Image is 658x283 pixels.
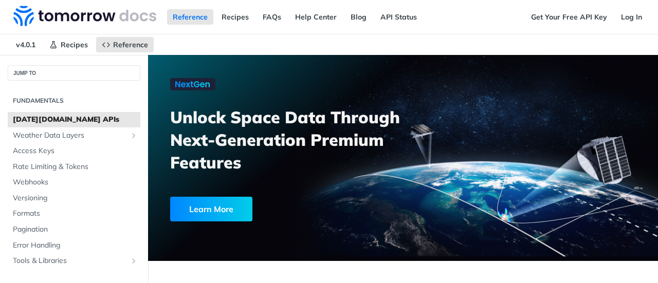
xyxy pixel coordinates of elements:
a: Tools & LibrariesShow subpages for Tools & Libraries [8,253,140,269]
span: Recipes [61,40,88,49]
img: Tomorrow.io Weather API Docs [13,6,156,26]
a: API Status [375,9,423,25]
a: Access Keys [8,143,140,159]
a: FAQs [257,9,287,25]
a: Recipes [44,37,94,52]
a: Log In [615,9,648,25]
span: Reference [113,40,148,49]
a: Weather Data LayersShow subpages for Weather Data Layers [8,128,140,143]
a: [DATE][DOMAIN_NAME] APIs [8,112,140,127]
a: Formats [8,206,140,221]
span: Access Keys [13,146,138,156]
h2: Fundamentals [8,96,140,105]
span: v4.0.1 [10,37,41,52]
span: Versioning [13,193,138,203]
a: Reference [167,9,213,25]
a: Versioning [8,191,140,206]
button: JUMP TO [8,65,140,81]
a: Help Center [289,9,342,25]
a: Pagination [8,222,140,237]
a: Webhooks [8,175,140,190]
a: Learn More [170,197,365,221]
button: Show subpages for Tools & Libraries [130,257,138,265]
div: Learn More [170,197,252,221]
a: Error Handling [8,238,140,253]
button: Show subpages for Weather Data Layers [130,131,138,140]
a: Rate Limiting & Tokens [8,159,140,175]
span: Tools & Libraries [13,256,127,266]
span: [DATE][DOMAIN_NAME] APIs [13,115,138,125]
span: Weather Data Layers [13,130,127,141]
a: Get Your Free API Key [525,9,613,25]
a: Reference [96,37,154,52]
span: Pagination [13,224,138,235]
span: Formats [13,209,138,219]
img: NextGen [170,78,215,90]
span: Webhooks [13,177,138,187]
a: Blog [345,9,372,25]
span: Error Handling [13,240,138,251]
h3: Unlock Space Data Through Next-Generation Premium Features [170,106,414,174]
span: Rate Limiting & Tokens [13,162,138,172]
a: Recipes [216,9,254,25]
